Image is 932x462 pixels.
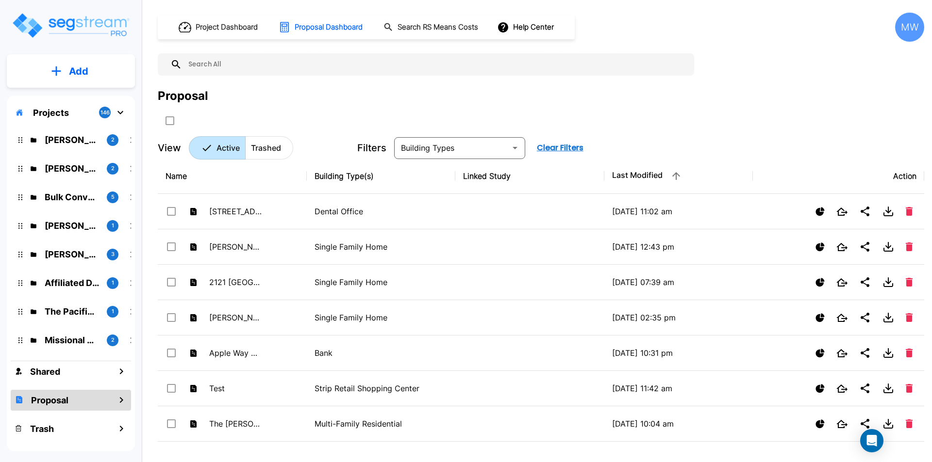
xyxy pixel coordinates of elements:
p: [DATE] 11:02 am [612,206,746,217]
input: Search All [182,53,689,76]
h1: Proposal [31,394,68,407]
button: Show Proposal Tiers [812,274,829,291]
p: 5 [111,193,115,201]
button: Open New Tab [832,310,851,326]
p: Kyle O'Keefe [45,133,99,146]
button: Add [7,57,135,85]
button: Download [879,202,898,221]
p: Bulk Conveyor [45,191,99,204]
button: Show Proposal Tiers [812,309,829,326]
div: Platform [189,136,293,159]
th: Linked Study [455,159,604,194]
p: [DATE] 10:04 am [612,418,746,430]
img: Logo [11,12,130,39]
th: Action [753,159,924,194]
button: Open New Tab [832,381,851,397]
p: [DATE] 12:43 pm [612,241,746,253]
button: Show Proposal Tiers [812,239,829,255]
button: Help Center [495,18,558,36]
button: Proposal Dashboard [275,17,368,37]
p: [DATE] 07:39 am [612,276,746,288]
button: Open [508,141,522,155]
button: Share [855,343,875,363]
p: Jon Edenfield [45,248,99,261]
p: Apple Way Cost Seg [209,347,263,359]
p: 3 [111,250,115,258]
th: Last Modified [604,159,753,194]
p: 2 [111,164,115,173]
h1: Search RS Means Costs [398,22,478,33]
p: [PERSON_NAME] Estimate [209,312,263,323]
button: Show Proposal Tiers [812,203,829,220]
p: Add [69,64,88,79]
p: Single Family Home [315,312,448,323]
p: 1 [112,279,114,287]
p: Bank [315,347,448,359]
button: Share [855,414,875,433]
button: Download [879,379,898,398]
p: Trashed [251,142,281,154]
p: Affiliated Development [45,276,99,289]
button: Download [879,343,898,363]
th: Building Type(s) [307,159,456,194]
p: 1 [112,222,114,230]
button: Share [855,237,875,256]
button: Download [879,308,898,327]
button: Share [855,272,875,292]
p: Active [216,142,240,154]
p: 146 [100,109,110,117]
p: The Pacific Group [45,305,99,318]
p: [DATE] 02:35 pm [612,312,746,323]
p: 2 [111,136,115,144]
button: Delete [902,274,916,290]
div: Open Intercom Messenger [860,429,883,452]
button: Delete [902,309,916,326]
button: Delete [902,415,916,432]
button: Active [189,136,246,159]
button: Open New Tab [832,345,851,361]
p: [DATE] 10:31 pm [612,347,746,359]
p: Filters [357,141,386,155]
button: Download [879,414,898,433]
p: Paul Kimmick [45,219,99,232]
h1: Proposal Dashboard [295,22,363,33]
button: Project Dashboard [175,16,263,38]
p: Single Family Home [315,241,448,253]
button: Share [855,308,875,327]
button: Download [879,237,898,256]
p: 2121 [GEOGRAPHIC_DATA] [209,276,263,288]
button: Show Proposal Tiers [812,415,829,432]
button: Delete [902,203,916,220]
button: Open New Tab [832,204,851,220]
button: Show Proposal Tiers [812,380,829,397]
button: Open New Tab [832,239,851,255]
button: Share [855,202,875,221]
button: SelectAll [160,111,180,130]
p: 2 [111,336,115,344]
button: Clear Filters [533,138,587,158]
button: Delete [902,380,916,397]
button: Delete [902,345,916,361]
button: Search RS Means Costs [380,18,483,37]
p: 1 [112,307,114,316]
button: Show Proposal Tiers [812,345,829,362]
div: Proposal [158,87,208,105]
p: [STREET_ADDRESS] Preliminary Analysis [209,206,263,217]
p: [PERSON_NAME] Tree Farm [209,241,263,253]
h1: Trash [30,422,54,435]
p: Ted Officer [45,162,99,175]
div: Name [166,170,299,182]
p: Strip Retail Shopping Center [315,382,448,394]
button: Open New Tab [832,274,851,290]
div: MW [895,13,924,42]
input: Building Types [397,141,506,155]
button: Trashed [245,136,293,159]
h1: Shared [30,365,60,378]
button: Open New Tab [832,416,851,432]
p: Test [209,382,263,394]
p: View [158,141,181,155]
p: The [PERSON_NAME] Apartments [209,418,263,430]
p: Projects [33,106,69,119]
p: Single Family Home [315,276,448,288]
p: Dental Office [315,206,448,217]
